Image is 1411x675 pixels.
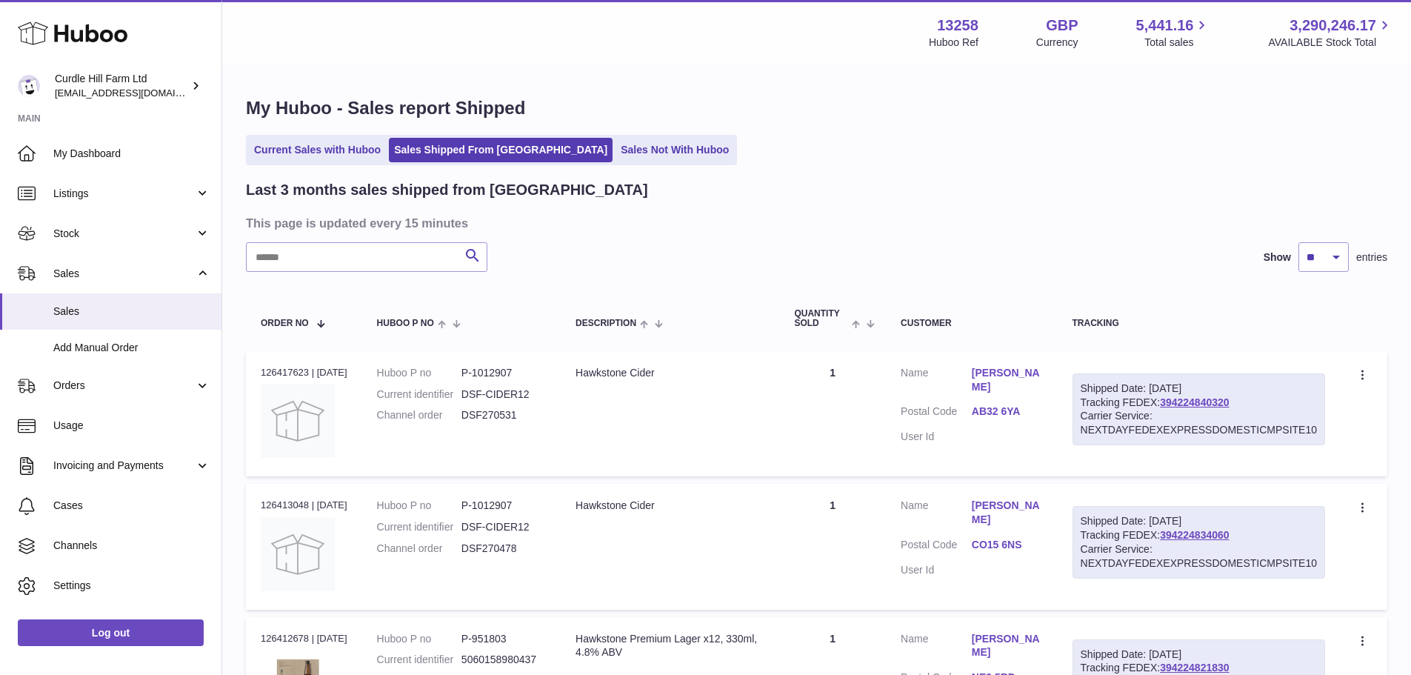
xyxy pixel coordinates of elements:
[18,75,40,97] img: internalAdmin-13258@internal.huboo.com
[1081,542,1317,571] div: Carrier Service: NEXTDAYFEDEXEXPRESSDOMESTICMPSITE10
[901,366,972,398] dt: Name
[1073,319,1325,328] div: Tracking
[576,499,764,513] div: Hawkstone Cider
[377,319,434,328] span: Huboo P no
[1081,514,1317,528] div: Shipped Date: [DATE]
[53,459,195,473] span: Invoicing and Payments
[576,366,764,380] div: Hawkstone Cider
[1081,409,1317,437] div: Carrier Service: NEXTDAYFEDEXEXPRESSDOMESTICMPSITE10
[937,16,978,36] strong: 13258
[377,499,461,513] dt: Huboo P no
[377,408,461,422] dt: Channel order
[461,542,546,556] dd: DSF270478
[246,96,1387,120] h1: My Huboo - Sales report Shipped
[616,138,734,162] a: Sales Not With Huboo
[972,499,1043,527] a: [PERSON_NAME]
[576,319,636,328] span: Description
[389,138,613,162] a: Sales Shipped From [GEOGRAPHIC_DATA]
[261,632,347,645] div: 126412678 | [DATE]
[1081,648,1317,662] div: Shipped Date: [DATE]
[377,520,461,534] dt: Current identifier
[53,579,210,593] span: Settings
[461,499,546,513] dd: P-1012907
[901,563,972,577] dt: User Id
[929,36,978,50] div: Huboo Ref
[779,484,886,609] td: 1
[461,653,546,667] dd: 5060158980437
[1073,373,1325,446] div: Tracking FEDEX:
[794,309,847,328] span: Quantity Sold
[972,366,1043,394] a: [PERSON_NAME]
[249,138,386,162] a: Current Sales with Huboo
[261,366,347,379] div: 126417623 | [DATE]
[261,384,335,458] img: no-photo.jpg
[53,305,210,319] span: Sales
[576,632,764,660] div: Hawkstone Premium Lager x12, 330ml, 4.8% ABV
[53,227,195,241] span: Stock
[461,366,546,380] dd: P-1012907
[377,653,461,667] dt: Current identifier
[1136,16,1194,36] span: 5,441.16
[779,351,886,476] td: 1
[1144,36,1210,50] span: Total sales
[261,319,309,328] span: Order No
[972,632,1043,660] a: [PERSON_NAME]
[1356,250,1387,265] span: entries
[901,405,972,422] dt: Postal Code
[246,180,648,200] h2: Last 3 months sales shipped from [GEOGRAPHIC_DATA]
[53,341,210,355] span: Add Manual Order
[901,538,972,556] dt: Postal Code
[1136,16,1211,50] a: 5,441.16 Total sales
[1160,662,1229,674] a: 394224821830
[972,405,1043,419] a: AB32 6YA
[901,319,1042,328] div: Customer
[261,499,347,512] div: 126413048 | [DATE]
[461,408,546,422] dd: DSF270531
[901,499,972,531] dt: Name
[1160,529,1229,541] a: 394224834060
[461,632,546,646] dd: P-951803
[261,517,335,591] img: no-photo.jpg
[377,366,461,380] dt: Huboo P no
[246,215,1384,231] h3: This page is updated every 15 minutes
[901,632,972,664] dt: Name
[1036,36,1078,50] div: Currency
[53,419,210,433] span: Usage
[1160,396,1229,408] a: 394224840320
[53,147,210,161] span: My Dashboard
[377,632,461,646] dt: Huboo P no
[53,267,195,281] span: Sales
[55,72,188,100] div: Curdle Hill Farm Ltd
[1268,36,1393,50] span: AVAILABLE Stock Total
[1081,382,1317,396] div: Shipped Date: [DATE]
[53,499,210,513] span: Cases
[377,542,461,556] dt: Channel order
[53,187,195,201] span: Listings
[18,619,204,646] a: Log out
[1290,16,1376,36] span: 3,290,246.17
[1046,16,1078,36] strong: GBP
[53,539,210,553] span: Channels
[1073,506,1325,579] div: Tracking FEDEX:
[901,430,972,444] dt: User Id
[1264,250,1291,265] label: Show
[461,388,546,402] dd: DSF-CIDER12
[377,388,461,402] dt: Current identifier
[53,379,195,393] span: Orders
[461,520,546,534] dd: DSF-CIDER12
[972,538,1043,552] a: CO15 6NS
[55,87,218,99] span: [EMAIL_ADDRESS][DOMAIN_NAME]
[1268,16,1393,50] a: 3,290,246.17 AVAILABLE Stock Total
